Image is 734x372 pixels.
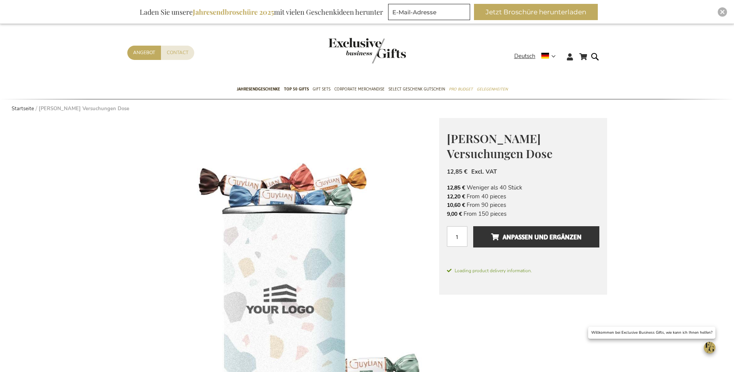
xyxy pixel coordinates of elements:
li: From 90 pieces [447,201,599,209]
span: Jahresendgeschenke [237,85,280,93]
a: Startseite [12,105,34,112]
span: 12,85 € [447,184,465,191]
span: 12,20 € [447,193,465,200]
span: Excl. VAT [471,168,497,176]
span: Corporate Merchandise [334,85,385,93]
a: Angebot [127,46,161,60]
form: marketing offers and promotions [388,4,472,22]
li: From 150 pieces [447,210,599,218]
div: Deutsch [514,52,561,61]
span: Gelegenheiten [477,85,508,93]
span: Gift Sets [313,85,330,93]
span: Loading product delivery information. [447,267,599,274]
strong: [PERSON_NAME] Versuchungen Dose [39,105,129,112]
span: 12,85 € [447,168,467,176]
span: TOP 50 Gifts [284,85,309,93]
span: [PERSON_NAME] Versuchungen Dose [447,131,553,161]
a: store logo [329,38,367,63]
span: Deutsch [514,52,536,61]
input: E-Mail-Adresse [388,4,470,20]
button: Jetzt Broschüre herunterladen [474,4,598,20]
b: Jahresendbroschüre 2025 [193,7,274,17]
input: Menge [447,226,467,247]
span: 9,00 € [447,210,462,218]
a: Contact [161,46,194,60]
div: Close [718,7,727,17]
li: Weniger als 40 Stück [447,183,599,192]
div: Laden Sie unsere mit vielen Geschenkideen herunter [136,4,387,20]
li: From 40 pieces [447,192,599,201]
span: Select Geschenk Gutschein [388,85,445,93]
span: 10,60 € [447,201,465,209]
span: Pro Budget [449,85,473,93]
img: Exclusive Business gifts logo [329,38,406,63]
img: Close [720,10,725,14]
span: Anpassen und ergänzen [491,231,582,243]
button: Anpassen und ergänzen [473,226,599,247]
